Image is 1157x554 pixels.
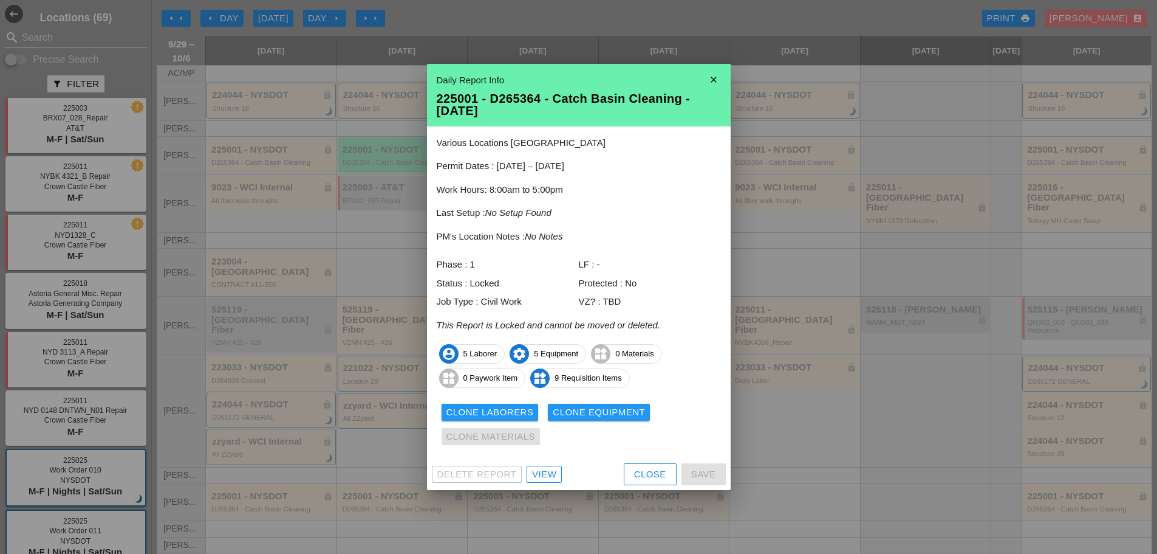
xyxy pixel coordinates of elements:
[437,92,721,117] div: 225001 - D265364 - Catch Basin Cleaning - [DATE]
[532,468,556,482] div: View
[440,369,525,388] span: 0 Paywork Item
[446,406,534,420] div: Clone Laborers
[437,320,661,330] i: This Report is Locked and cannot be moved or deleted.
[624,463,677,485] button: Close
[510,344,529,364] i: settings
[439,344,459,364] i: account_circle
[701,68,726,92] i: close
[437,206,721,220] p: Last Setup :
[437,136,721,150] p: Various Locations [GEOGRAPHIC_DATA]
[440,344,505,364] span: 5 Laborer
[527,466,562,483] a: View
[579,277,721,291] div: Protected : No
[437,277,579,291] div: Status : Locked
[437,295,579,309] div: Job Type : Civil Work
[437,258,579,272] div: Phase : 1
[437,183,721,197] p: Work Hours: 8:00am to 5:00pm
[530,369,550,388] i: widgets
[485,207,551,218] i: No Setup Found
[591,344,610,364] i: widgets
[592,344,661,364] span: 0 Materials
[439,369,459,388] i: widgets
[442,404,539,421] button: Clone Laborers
[510,344,585,364] span: 5 Equipment
[531,369,629,388] span: 9 Requisition Items
[553,406,645,420] div: Clone Equipment
[579,258,721,272] div: LF : -
[525,231,563,241] i: No Notes
[548,404,650,421] button: Clone Equipment
[634,468,666,482] div: Close
[437,74,721,88] div: Daily Report Info
[437,230,721,244] p: PM's Location Notes :
[437,159,721,173] p: Permit Dates : [DATE] – [DATE]
[579,295,721,309] div: VZ? : TBD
